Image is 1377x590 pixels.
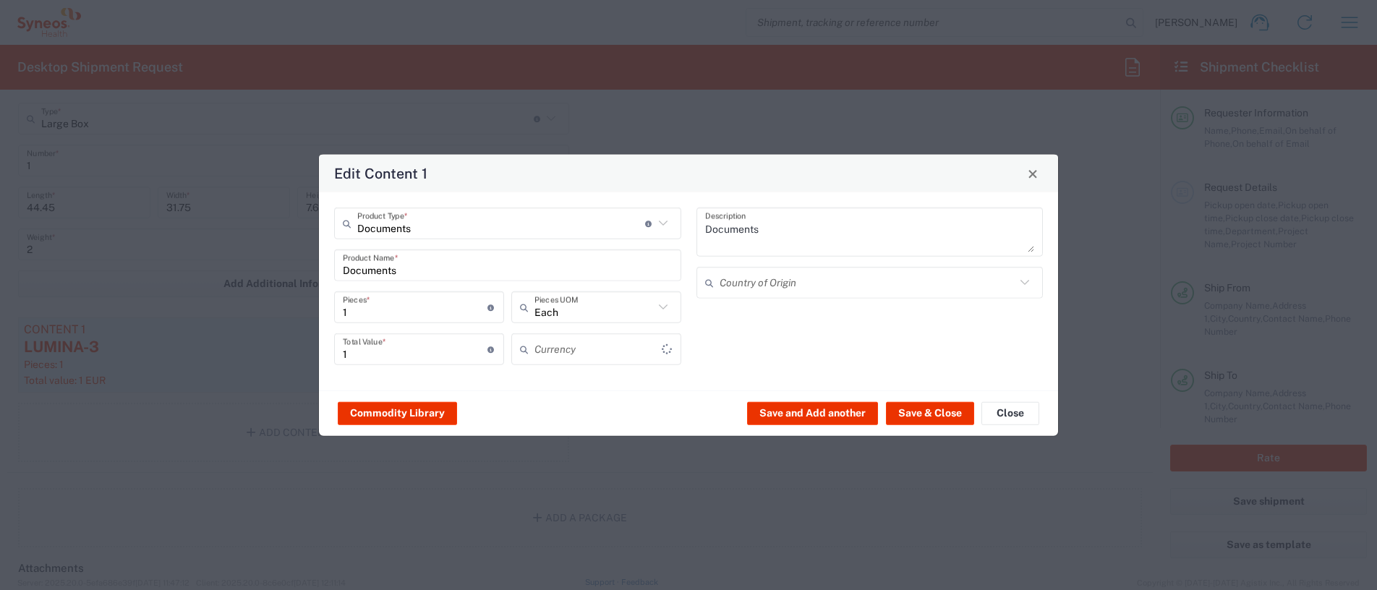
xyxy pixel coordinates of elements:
[334,163,427,184] h4: Edit Content 1
[747,401,878,424] button: Save and Add another
[981,401,1039,424] button: Close
[338,401,457,424] button: Commodity Library
[1023,163,1043,184] button: Close
[886,401,974,424] button: Save & Close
